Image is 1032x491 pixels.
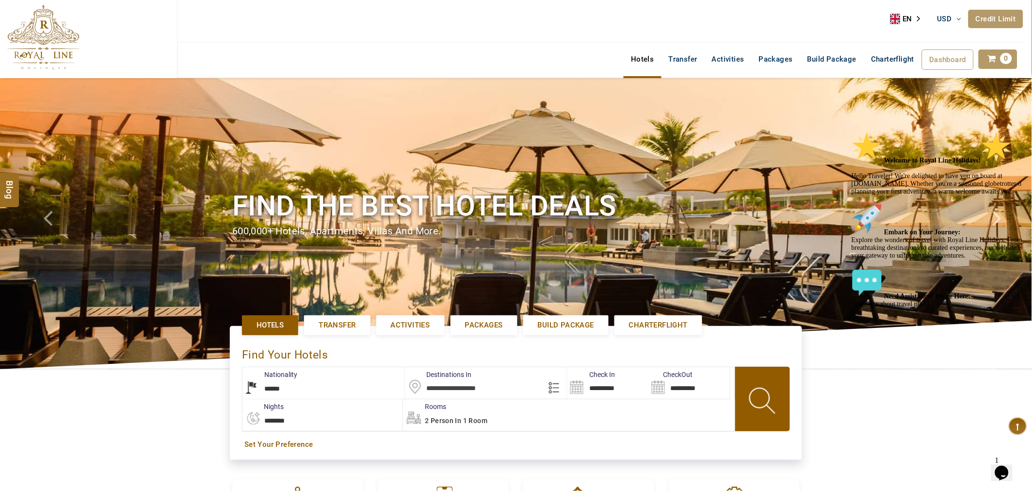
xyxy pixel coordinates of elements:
a: EN [890,12,927,26]
a: Transfer [661,49,705,69]
span: Transfer [319,320,355,330]
div: Find Your Hotels [242,338,790,367]
img: :star2: [133,4,164,35]
img: The Royal Line Holidays [7,4,80,70]
span: Packages [465,320,503,330]
label: CheckOut [649,370,693,379]
a: Charterflight [614,315,702,335]
div: Language [890,12,927,26]
span: Activities [391,320,430,330]
label: Check In [567,370,615,379]
a: Activities [705,49,752,69]
span: Build Package [538,320,594,330]
h1: Find the best hotel deals [232,188,800,224]
a: Packages [752,49,800,69]
input: Search [567,367,648,399]
span: Hotels [257,320,284,330]
span: Charterflight [629,320,688,330]
strong: Need Assistance? We're Here: [37,165,123,172]
img: :star2: [4,4,35,35]
img: :rocket: [4,76,35,107]
a: Transfer [304,315,370,335]
a: Packages [451,315,517,335]
span: 2 Person in 1 Room [425,417,487,425]
a: Activities [376,315,445,335]
label: nights [242,402,284,411]
span: Charterflight [871,55,914,64]
img: :speech_balloon: [4,140,35,171]
a: Hotels [242,315,298,335]
span: 0 [1000,53,1012,64]
a: Build Package [523,315,609,335]
iframe: chat widget [991,452,1022,481]
iframe: chat widget [848,128,1022,447]
a: Build Package [800,49,864,69]
span: Blog [3,180,16,189]
strong: Embark on Your Journey: [37,101,113,108]
a: Set Your Preference [244,440,788,450]
label: Rooms [403,402,446,411]
label: Nationality [242,370,297,379]
strong: Welcome to Royal Line Holidays! [37,29,165,36]
span: Dashboard [930,55,967,64]
input: Search [649,367,730,399]
a: 0 [979,49,1017,69]
span: Hello Traveler! We're delighted to have you on board at [DOMAIN_NAME]. Whether you're a seasoned ... [4,29,177,180]
span: USD [937,15,952,23]
a: Hotels [624,49,661,69]
div: 🌟 Welcome to Royal Line Holidays!🌟Hello Traveler! We're delighted to have you on board at [DOMAIN... [4,4,178,180]
a: Credit Limit [968,10,1023,28]
aside: Language selected: English [890,12,927,26]
label: Destinations In [405,370,472,379]
a: Charterflight [864,49,921,69]
div: 600,000+ hotels, apartments, villas and more. [232,224,800,238]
